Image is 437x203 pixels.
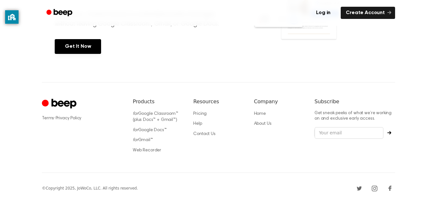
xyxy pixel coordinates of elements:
[42,98,78,110] a: Cruip
[133,128,167,132] a: forGoogle Docs™
[341,7,395,19] a: Create Account
[56,116,82,121] a: Privacy Policy
[42,7,78,19] a: Beep
[133,112,138,116] i: for
[193,132,215,136] a: Contact Us
[133,148,161,153] a: Web Recorder
[42,116,54,121] a: Terms
[5,10,19,24] button: privacy banner
[314,98,395,106] h6: Subscribe
[314,127,384,139] input: Your email
[193,98,243,106] h6: Resources
[133,98,183,106] h6: Products
[369,183,380,193] a: Instagram
[254,122,272,126] a: About Us
[385,183,395,193] a: Facebook
[193,122,202,126] a: Help
[42,185,138,191] div: © Copyright 2025, JoWoCo, LLC. All rights reserved.
[42,115,123,122] div: ·
[133,128,138,132] i: for
[55,39,101,54] a: Get It Now
[384,131,395,135] button: Subscribe
[193,112,207,116] a: Pricing
[133,138,153,142] a: forGmail™
[133,112,178,123] a: forGoogle Classroom™ (plus Docs™ + Gmail™)
[254,98,304,106] h6: Company
[314,111,395,122] p: Get sneak peeks of what we’re working on and exclusive early access.
[310,5,337,20] a: Log in
[254,112,266,116] a: Home
[133,138,138,142] i: for
[354,183,364,193] a: Twitter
